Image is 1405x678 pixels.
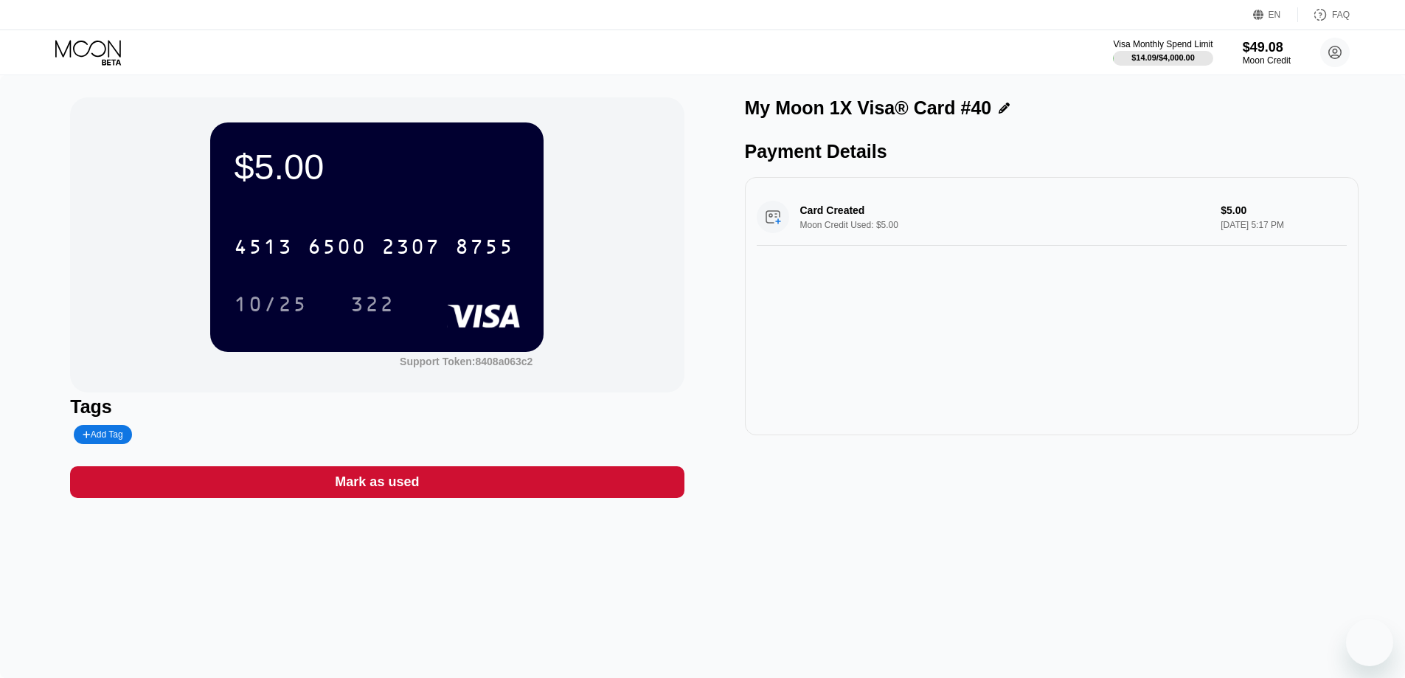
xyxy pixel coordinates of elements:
div: Mark as used [335,474,419,491]
div: Tags [70,396,684,418]
div: Add Tag [83,429,122,440]
div: $14.09 / $4,000.00 [1131,53,1195,62]
div: Support Token:8408a063c2 [400,356,532,367]
div: Add Tag [74,425,131,444]
div: 322 [339,286,406,322]
div: 8755 [455,237,514,260]
div: Support Token: 8408a063c2 [400,356,532,367]
div: Visa Monthly Spend Limit [1113,39,1213,49]
div: 4513 [234,237,293,260]
div: $49.08 [1243,40,1291,55]
div: Mark as used [70,466,684,498]
div: 2307 [381,237,440,260]
div: 6500 [308,237,367,260]
div: Moon Credit [1243,55,1291,66]
div: 10/25 [223,286,319,322]
div: EN [1269,10,1281,20]
div: FAQ [1298,7,1350,22]
div: EN [1253,7,1298,22]
div: My Moon 1X Visa® Card #40 [745,97,992,119]
div: Payment Details [745,141,1359,162]
div: $5.00 [234,146,520,187]
div: 10/25 [234,294,308,318]
iframe: Button to launch messaging window [1346,619,1393,666]
div: $49.08Moon Credit [1243,40,1291,66]
div: 322 [350,294,395,318]
div: 4513650023078755 [225,228,523,265]
div: Visa Monthly Spend Limit$14.09/$4,000.00 [1113,39,1213,66]
div: FAQ [1332,10,1350,20]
